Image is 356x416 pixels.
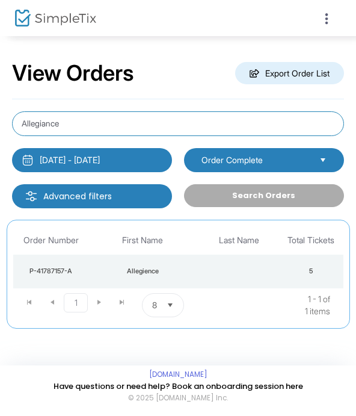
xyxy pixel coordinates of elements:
div: [DATE] - [DATE] [40,154,100,166]
img: monthly [22,154,34,166]
input: Search by name, email, phone, order number, ip address, or last 4 digits of card [12,111,344,136]
span: 8 [152,299,157,311]
img: filter [25,190,37,202]
span: First Name [122,235,163,246]
m-button: Export Order List [235,62,344,84]
a: Have questions or need help? Book an onboarding session here [54,380,303,392]
div: P-41787157-A [16,267,85,276]
h2: View Orders [12,60,134,87]
a: [DOMAIN_NAME] [149,370,207,379]
span: Order Number [23,235,79,246]
m-button: Advanced filters [12,184,172,208]
th: Total Tickets [281,226,341,255]
td: 5 [281,255,341,288]
span: Order Complete [201,154,310,166]
button: [DATE] - [DATE] [12,148,172,172]
span: © 2025 [DOMAIN_NAME] Inc. [128,393,228,404]
kendo-pager-info: 1 - 1 of 1 items [304,293,330,317]
div: Allegience [91,267,194,276]
span: Page 1 [64,293,88,312]
button: Select [162,294,179,317]
button: Select [315,154,331,167]
div: Data table [13,226,343,288]
span: Last Name [219,235,259,246]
